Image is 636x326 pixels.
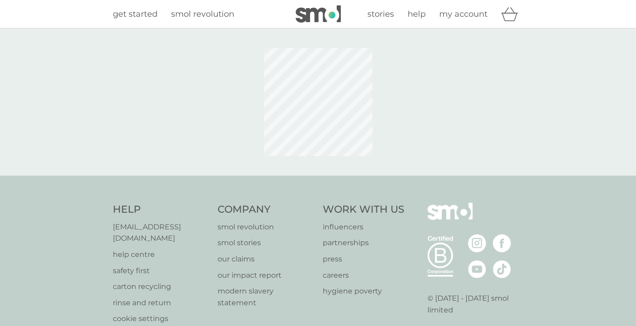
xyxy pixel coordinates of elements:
[113,281,209,293] a: carton recycling
[323,203,404,217] h4: Work With Us
[113,9,158,19] span: get started
[468,260,486,278] img: visit the smol Youtube page
[468,234,486,252] img: visit the smol Instagram page
[218,203,314,217] h4: Company
[408,8,426,21] a: help
[218,237,314,249] a: smol stories
[218,285,314,308] a: modern slavery statement
[113,221,209,244] a: [EMAIL_ADDRESS][DOMAIN_NAME]
[367,9,394,19] span: stories
[323,285,404,297] a: hygiene poverty
[439,8,487,21] a: my account
[113,203,209,217] h4: Help
[408,9,426,19] span: help
[323,237,404,249] a: partnerships
[171,9,234,19] span: smol revolution
[113,313,209,325] a: cookie settings
[113,297,209,309] a: rinse and return
[367,8,394,21] a: stories
[218,270,314,281] a: our impact report
[218,253,314,265] a: our claims
[113,265,209,277] a: safety first
[427,203,473,233] img: smol
[113,8,158,21] a: get started
[323,253,404,265] a: press
[113,249,209,261] a: help centre
[493,234,511,252] img: visit the smol Facebook page
[427,293,524,316] p: © [DATE] - [DATE] smol limited
[323,270,404,281] a: careers
[323,221,404,233] a: influencers
[171,8,234,21] a: smol revolution
[493,260,511,278] img: visit the smol Tiktok page
[439,9,487,19] span: my account
[501,5,524,23] div: basket
[296,5,341,23] img: smol
[218,221,314,233] a: smol revolution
